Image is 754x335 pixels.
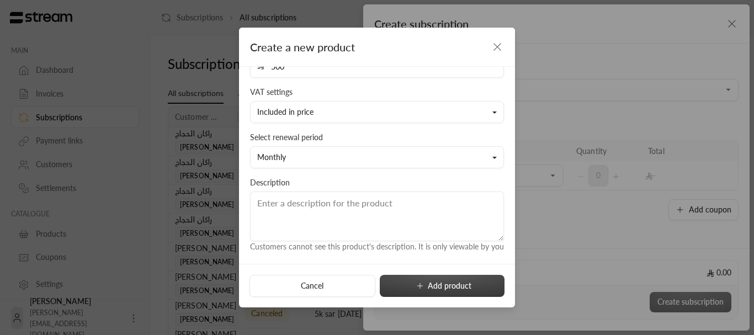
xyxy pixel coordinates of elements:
[250,101,504,123] button: Included in price
[250,146,504,168] button: Monthly
[250,132,323,143] label: Select renewal period
[249,275,375,297] button: Cancel
[250,40,355,54] span: Create a new product
[264,56,497,77] input: Enter the price for the product
[250,87,293,98] label: VAT settings
[250,242,504,251] span: Customers cannot see this product's description. It is only viewable by you
[250,177,290,188] label: Description
[380,275,505,297] button: Add product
